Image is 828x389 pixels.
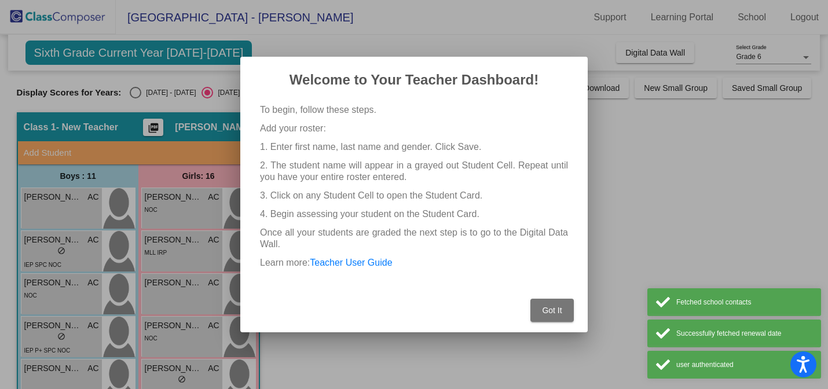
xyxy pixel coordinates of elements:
[260,257,568,269] p: Learn more:
[676,359,812,370] div: user authenticated
[260,141,568,153] p: 1. Enter first name, last name and gender. Click Save.
[254,71,574,89] h2: Welcome to Your Teacher Dashboard!
[310,258,392,267] a: Teacher User Guide
[676,328,812,339] div: Successfully fetched renewal date
[260,208,568,220] p: 4. Begin assessing your student on the Student Card.
[260,160,568,183] p: 2. The student name will appear in a grayed out Student Cell. Repeat until you have your entire r...
[260,227,568,250] p: Once all your students are graded the next step is to go to the Digital Data Wall.
[530,299,574,322] button: Got It
[260,190,568,201] p: 3. Click on any Student Cell to open the Student Card.
[260,123,568,134] p: Add your roster:
[676,297,812,307] div: Fetched school contacts
[260,104,568,116] p: To begin, follow these steps.
[542,306,562,315] span: Got It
